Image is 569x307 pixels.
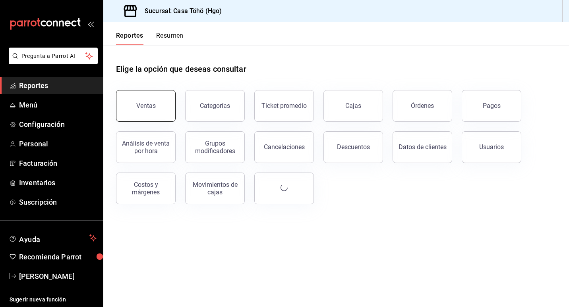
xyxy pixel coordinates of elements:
button: Cajas [323,90,383,122]
h1: Elige la opción que deseas consultar [116,63,246,75]
span: [PERSON_NAME] [19,271,97,282]
span: Ayuda [19,233,86,243]
button: Ventas [116,90,176,122]
button: Ticket promedio [254,90,314,122]
div: Costos y márgenes [121,181,170,196]
button: Grupos modificadores [185,131,245,163]
span: Recomienda Parrot [19,251,97,262]
span: Reportes [19,80,97,91]
span: Inventarios [19,177,97,188]
div: Descuentos [337,143,370,151]
div: Pagos [483,102,501,109]
button: Cancelaciones [254,131,314,163]
h3: Sucursal: Casa Töhö (Hgo) [138,6,222,16]
a: Pregunta a Parrot AI [6,58,98,66]
button: Órdenes [393,90,452,122]
div: Datos de clientes [399,143,447,151]
span: Configuración [19,119,97,130]
button: Costos y márgenes [116,173,176,204]
button: Pagos [462,90,521,122]
span: Facturación [19,158,97,169]
button: Análisis de venta por hora [116,131,176,163]
div: navigation tabs [116,32,184,45]
span: Sugerir nueva función [10,295,97,304]
button: Movimientos de cajas [185,173,245,204]
span: Pregunta a Parrot AI [21,52,85,60]
div: Análisis de venta por hora [121,140,170,155]
button: Pregunta a Parrot AI [9,48,98,64]
div: Usuarios [479,143,504,151]
div: Ticket promedio [261,102,307,109]
button: Datos de clientes [393,131,452,163]
button: Resumen [156,32,184,45]
span: Personal [19,138,97,149]
button: Categorías [185,90,245,122]
button: Usuarios [462,131,521,163]
span: Suscripción [19,197,97,207]
button: Reportes [116,32,143,45]
div: Órdenes [411,102,434,109]
div: Cancelaciones [264,143,305,151]
span: Menú [19,100,97,110]
div: Movimientos de cajas [190,181,240,196]
button: Descuentos [323,131,383,163]
div: Cajas [345,102,361,109]
div: Categorías [200,102,230,109]
div: Ventas [136,102,156,109]
div: Grupos modificadores [190,140,240,155]
button: open_drawer_menu [87,21,94,27]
